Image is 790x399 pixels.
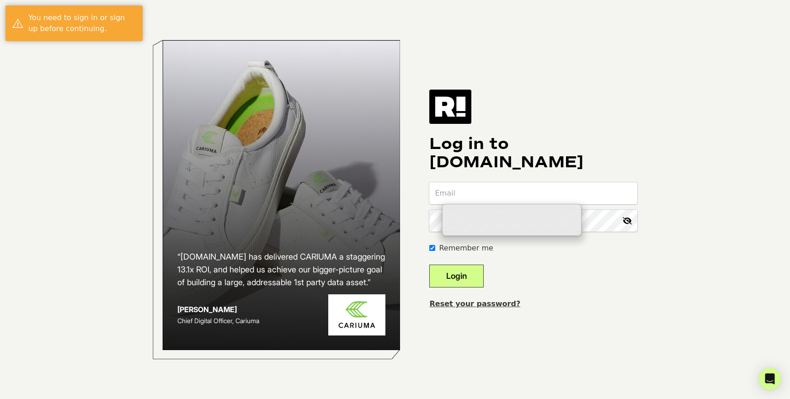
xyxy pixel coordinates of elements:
div: Open Intercom Messenger [759,368,781,390]
strong: [PERSON_NAME] [177,305,237,314]
a: Reset your password? [429,299,520,308]
span: Chief Digital Officer, Cariuma [177,317,259,325]
h1: Log in to [DOMAIN_NAME] [429,135,637,171]
img: Retention.com [429,90,471,123]
h2: “[DOMAIN_NAME] has delivered CARIUMA a staggering 13.1x ROI, and helped us achieve our bigger-pic... [177,250,386,289]
label: Remember me [439,243,493,254]
button: Login [429,265,484,287]
img: Cariuma [328,294,385,336]
div: You need to sign in or sign up before continuing. [28,12,136,34]
input: Email [429,182,637,204]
